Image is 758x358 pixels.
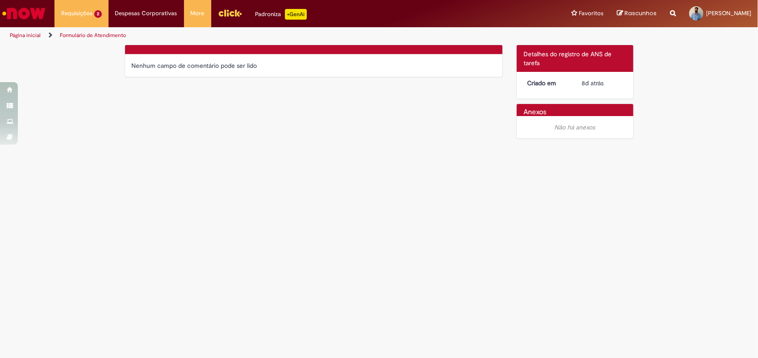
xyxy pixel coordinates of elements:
a: Rascunhos [617,9,657,18]
dt: Criado em [520,79,575,87]
img: click_logo_yellow_360x200.png [218,6,242,20]
span: 8d atrás [582,79,604,87]
div: Padroniza [255,9,307,20]
span: Requisições [61,9,92,18]
a: Formulário de Atendimento [60,32,126,39]
img: ServiceNow [1,4,47,22]
div: 20/08/2025 09:33:19 [582,79,624,87]
span: More [191,9,205,18]
ul: Trilhas de página [7,27,498,44]
div: Nenhum campo de comentário pode ser lido [132,61,496,70]
span: Favoritos [579,9,603,18]
h2: Anexos [523,108,546,117]
time: 20/08/2025 09:33:19 [582,79,604,87]
span: Despesas Corporativas [115,9,177,18]
span: 2 [94,10,102,18]
em: Não há anexos [555,123,595,131]
span: Detalhes do registro de ANS de tarefa [523,50,611,67]
a: Página inicial [10,32,41,39]
p: +GenAi [285,9,307,20]
span: Rascunhos [624,9,657,17]
span: [PERSON_NAME] [706,9,751,17]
